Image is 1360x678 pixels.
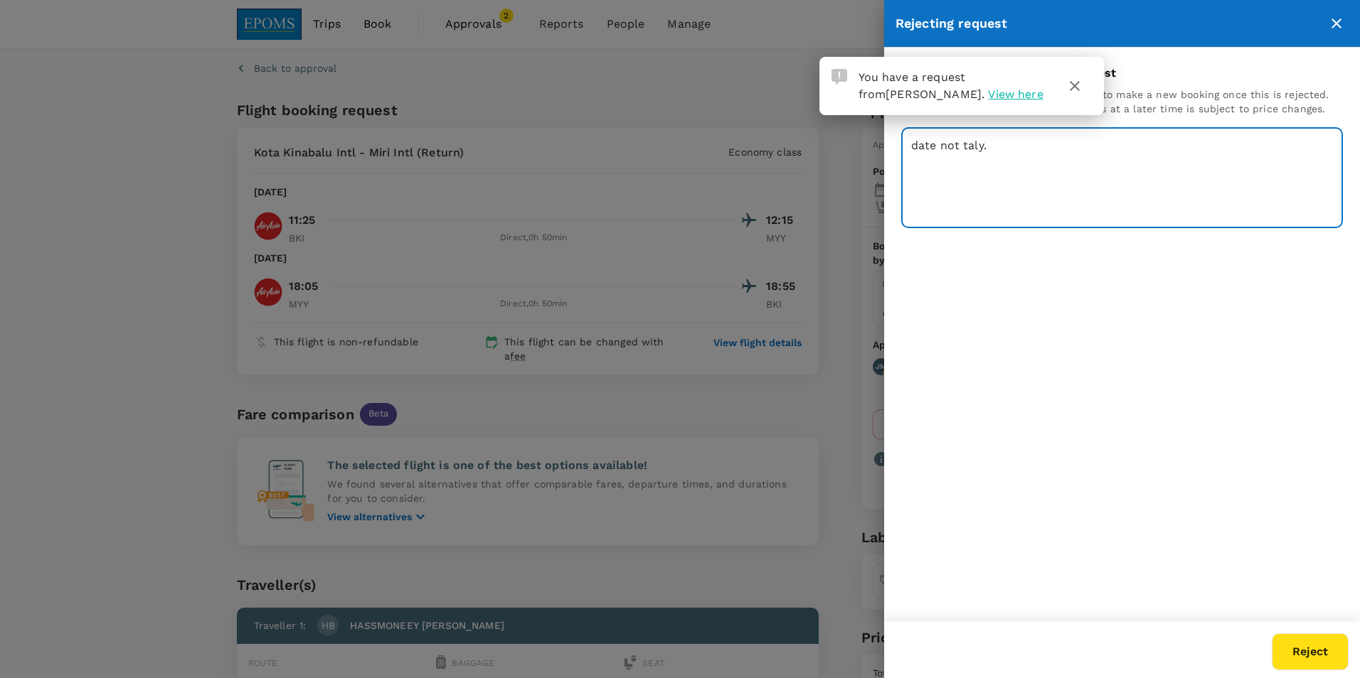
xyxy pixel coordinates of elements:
[896,14,1324,34] div: Rejecting request
[1272,633,1349,670] button: Reject
[988,87,1043,101] span: View here
[886,87,982,101] span: [PERSON_NAME]
[832,69,847,85] img: Approval Request
[901,65,1343,82] p: Reason for rejecting booking request
[859,70,985,101] span: You have a request from .
[901,87,1343,116] p: Please note that the traveller will need to make a new booking once this is rejected. Rebooking t...
[1324,11,1349,36] button: close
